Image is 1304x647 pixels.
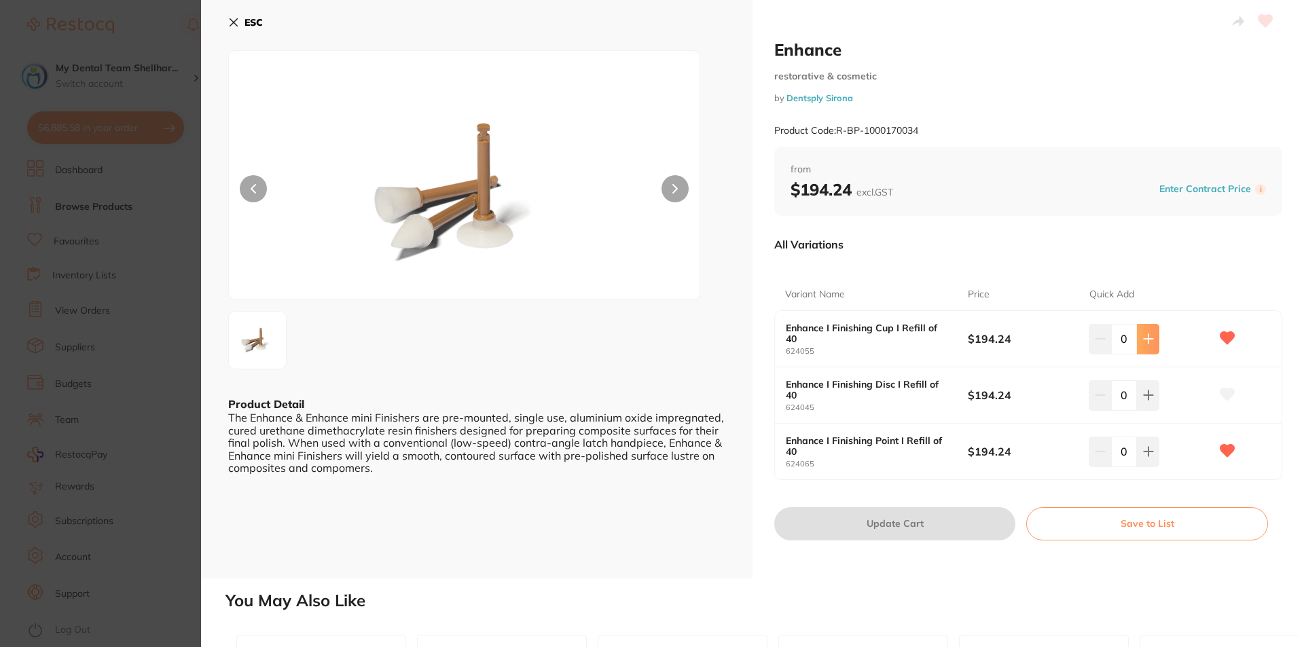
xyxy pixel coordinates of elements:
b: Enhance I Finishing Point I Refill of 40 [786,435,949,457]
p: Variant Name [785,288,845,301]
small: 624045 [786,403,968,412]
small: restorative & cosmetic [774,71,1282,82]
p: All Variations [774,238,844,251]
a: Dentsply Sirona [786,92,853,103]
b: $194.24 [968,444,1077,459]
span: from [791,163,1266,177]
img: dW1lbnRzLnBuZw [323,85,606,299]
b: ESC [244,16,263,29]
h2: Enhance [774,39,1282,60]
b: Product Detail [228,397,304,411]
button: Save to List [1026,507,1268,540]
div: The Enhance & Enhance mini Finishers are pre-mounted, single use, aluminium oxide impregnated, cu... [228,411,725,474]
button: ESC [228,11,263,34]
h2: You May Also Like [225,591,1299,610]
b: Enhance I Finishing Disc I Refill of 40 [786,379,949,401]
small: 624055 [786,347,968,356]
b: $194.24 [968,388,1077,403]
label: i [1255,184,1266,195]
b: $194.24 [968,331,1077,346]
button: Update Cart [774,507,1015,540]
small: by [774,93,1282,103]
img: dW1lbnRzLnBuZw [233,316,282,365]
span: excl. GST [856,186,893,198]
small: Product Code: R-BP-1000170034 [774,125,918,136]
p: Quick Add [1089,288,1134,301]
p: Price [968,288,990,301]
b: Enhance I Finishing Cup I Refill of 40 [786,322,949,344]
small: 624065 [786,460,968,468]
button: Enter Contract Price [1155,183,1255,196]
b: $194.24 [791,179,893,200]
